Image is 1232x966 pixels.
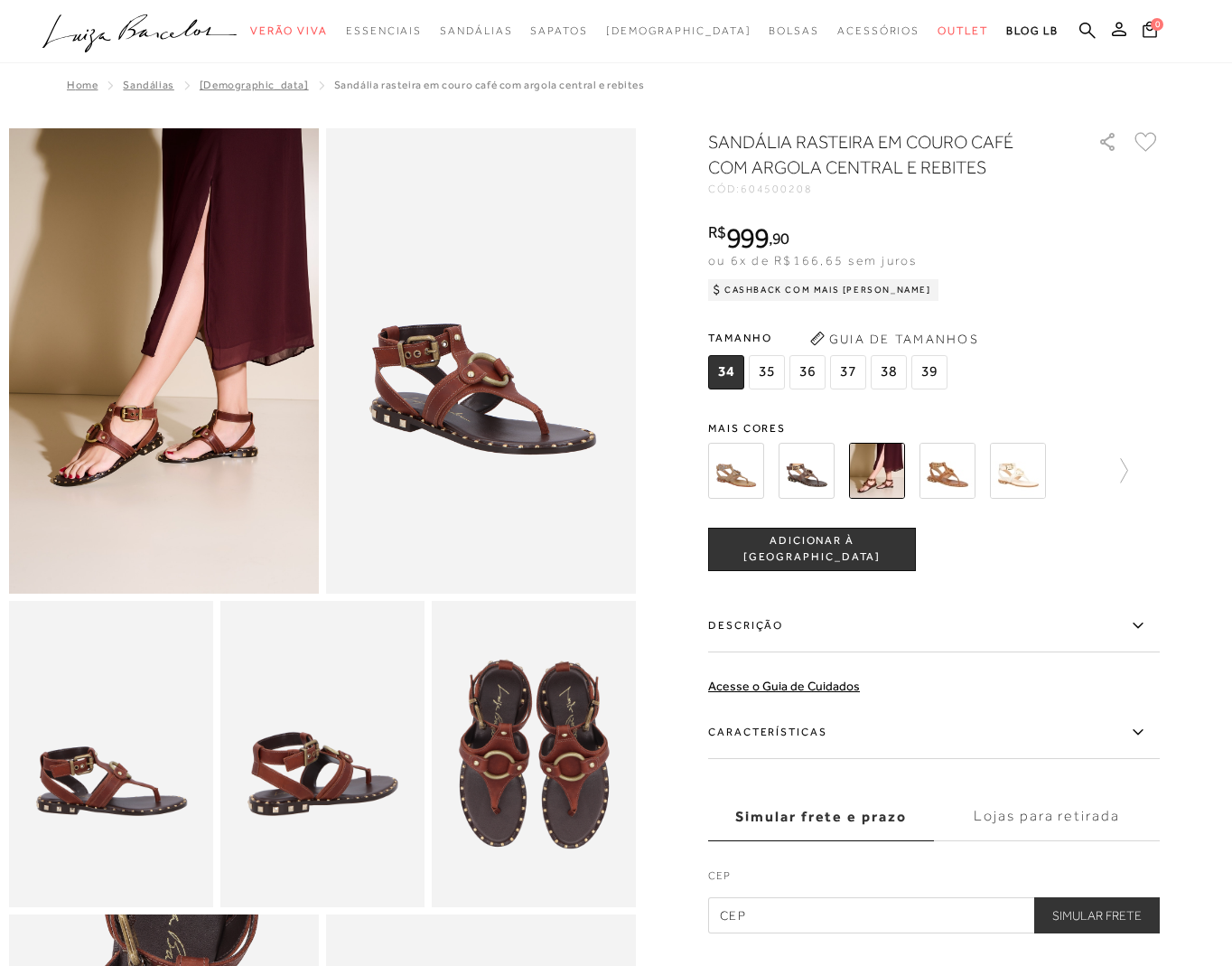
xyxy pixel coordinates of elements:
label: Características [708,707,1160,759]
span: 35 [749,355,785,389]
div: Cashback com Mais [PERSON_NAME] [708,279,938,301]
span: ou 6x de R$166,65 sem juros [708,253,917,267]
img: SANDÁLIA RASTEIRA EM COURO OFF WHITE COM ARGOLA CENTRAL E REBITES [990,443,1046,499]
a: BLOG LB [1006,14,1059,48]
a: categoryNavScreenReaderText [938,14,988,48]
img: image [220,601,425,907]
span: Bolsas [769,24,819,37]
input: CEP [708,897,1160,933]
span: Tamanho [708,324,952,352]
a: categoryNavScreenReaderText [837,14,919,48]
span: 90 [772,229,789,248]
button: ADICIONAR À [GEOGRAPHIC_DATA] [708,528,916,571]
img: image [9,128,319,594]
img: SANDÁLIA RASTEIRA EM CAMURÇA BEGE FENDI COM ARGOLA CENTRAL E REBITES [708,443,764,499]
a: categoryNavScreenReaderText [346,14,422,48]
span: 36 [789,355,826,389]
label: CEP [708,868,1160,893]
a: SANDÁLIAS [123,79,173,91]
label: Simular frete e prazo [708,792,934,841]
button: 0 [1137,20,1162,44]
i: , [769,230,789,247]
span: ADICIONAR À [GEOGRAPHIC_DATA] [709,533,915,565]
a: categoryNavScreenReaderText [440,14,512,48]
span: Essenciais [346,24,422,37]
span: [DEMOGRAPHIC_DATA] [606,24,751,37]
a: noSubCategoriesText [606,14,751,48]
span: 34 [708,355,744,389]
img: SANDÁLIA RASTEIRA EM COURO CARAMELO COM ARGOLA CENTRAL E REBITES [919,443,975,499]
span: 38 [871,355,907,389]
img: SANDÁLIA RASTEIRA EM COURO CAFÉ COM ARGOLA CENTRAL E REBITES [849,443,905,499]
a: categoryNavScreenReaderText [769,14,819,48]
img: SANDÁLIA RASTEIRA EM COURO CAFÉ COM ARGOLA CENTRAL E REBITES [779,443,835,499]
span: Sapatos [530,24,587,37]
span: 604500208 [741,183,813,195]
img: image [9,601,213,907]
label: Descrição [708,600,1160,652]
span: Mais cores [708,423,1160,434]
a: categoryNavScreenReaderText [530,14,587,48]
span: SANDÁLIA RASTEIRA EM COURO CAFÉ COM ARGOLA CENTRAL E REBITES [334,79,645,91]
a: Home [67,79,98,91]
span: 39 [911,355,947,389]
a: [DEMOGRAPHIC_DATA] [200,79,309,91]
a: Acesse o Guia de Cuidados [708,679,860,693]
span: 0 [1151,18,1163,31]
img: image [326,128,636,594]
button: Simular Frete [1034,897,1160,933]
a: categoryNavScreenReaderText [250,14,328,48]
span: BLOG LB [1006,24,1059,37]
span: Sandálias [440,24,512,37]
i: R$ [708,224,726,240]
span: Outlet [938,24,988,37]
img: image [432,601,636,907]
span: 37 [830,355,866,389]
button: Guia de Tamanhos [804,324,985,353]
span: Acessórios [837,24,919,37]
h1: SANDÁLIA RASTEIRA EM COURO CAFÉ COM ARGOLA CENTRAL E REBITES [708,129,1047,180]
label: Lojas para retirada [934,792,1160,841]
div: CÓD: [708,183,1069,194]
span: 999 [726,221,769,254]
span: Verão Viva [250,24,328,37]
